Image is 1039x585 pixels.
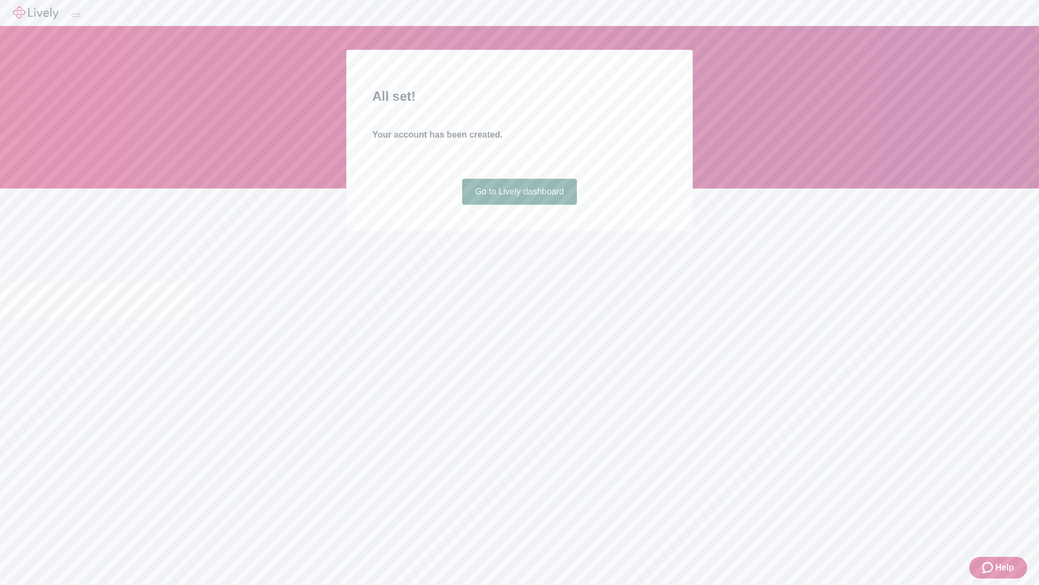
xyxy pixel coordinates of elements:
[462,179,577,205] a: Go to Lively dashboard
[71,14,80,17] button: Log out
[372,87,667,106] h2: All set!
[969,557,1027,578] button: Zendesk support iconHelp
[995,561,1014,574] span: Help
[982,561,995,574] svg: Zendesk support icon
[13,6,58,19] img: Lively
[372,128,667,141] h4: Your account has been created.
